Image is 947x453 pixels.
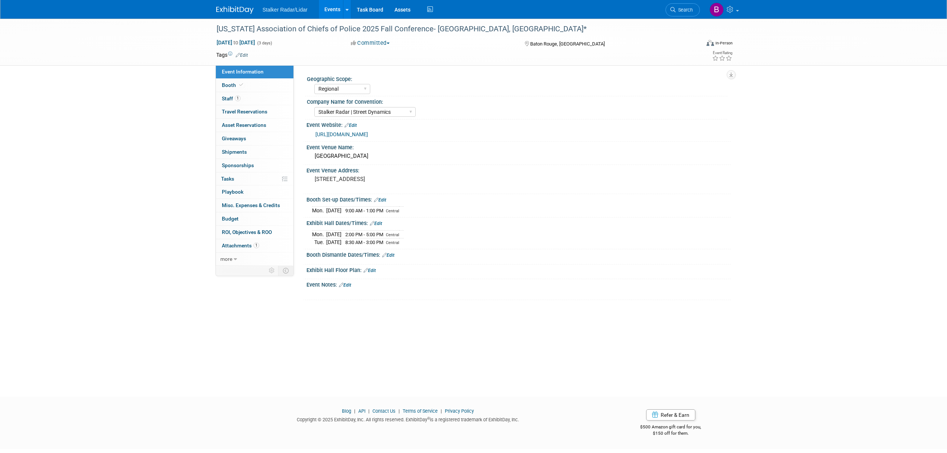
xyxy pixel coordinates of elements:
[344,123,357,128] a: Edit
[342,408,351,414] a: Blog
[382,253,394,258] a: Edit
[222,82,245,88] span: Booth
[352,408,357,414] span: |
[445,408,474,414] a: Privacy Policy
[306,279,731,289] div: Event Notes:
[345,208,383,213] span: 9:00 AM - 1:00 PM
[262,7,308,13] span: Stalker Radar/Lidar
[656,39,733,50] div: Event Format
[254,243,259,248] span: 1
[216,172,293,185] a: Tasks
[530,41,605,47] span: Baton Rouge, [GEOGRAPHIC_DATA]
[712,51,732,55] div: Event Rating
[216,253,293,266] a: more
[386,209,399,213] span: Central
[306,249,731,259] div: Booth Dismantle Dates/Times:
[216,199,293,212] a: Misc. Expenses & Credits
[222,135,246,141] span: Giveaways
[306,218,731,227] div: Exhibit Hall Dates/Times:
[348,39,393,47] button: Committed
[307,96,727,106] div: Company Name for Convention:
[345,232,383,237] span: 2:00 PM - 5:00 PM
[326,230,342,238] td: [DATE]
[216,146,293,159] a: Shipments
[707,40,714,46] img: Format-Inperson.png
[397,408,402,414] span: |
[312,207,326,215] td: Mon.
[216,159,293,172] a: Sponsorships
[216,79,293,92] a: Booth
[312,150,725,162] div: [GEOGRAPHIC_DATA]
[666,3,700,16] a: Search
[374,197,386,203] a: Edit
[216,119,293,132] a: Asset Reservations
[216,132,293,145] a: Giveaways
[279,266,294,275] td: Toggle Event Tabs
[265,266,279,275] td: Personalize Event Tab Strip
[386,232,399,237] span: Central
[216,239,293,252] a: Attachments1
[307,74,727,83] div: Geographic Scope:
[710,3,724,17] img: Brooke Journet
[345,240,383,245] span: 8:30 AM - 3:00 PM
[216,51,248,59] td: Tags
[214,22,689,36] div: [US_STATE] Association of Chiefs of Police 2025 Fall Conference- [GEOGRAPHIC_DATA], [GEOGRAPHIC_D...
[216,105,293,118] a: Travel Reservations
[364,268,376,273] a: Edit
[216,212,293,225] a: Budget
[386,240,399,245] span: Central
[257,41,272,46] span: (3 days)
[306,265,731,274] div: Exhibit Hall Floor Plan:
[611,430,731,437] div: $150 off for them.
[326,238,342,246] td: [DATE]
[216,226,293,239] a: ROI, Objectives & ROO
[222,109,267,115] span: Travel Reservations
[222,96,240,101] span: Staff
[306,194,731,204] div: Booth Set-up Dates/Times:
[222,229,272,235] span: ROI, Objectives & ROO
[216,415,600,423] div: Copyright © 2025 ExhibitDay, Inc. All rights reserved. ExhibitDay is a registered trademark of Ex...
[232,40,239,46] span: to
[715,40,733,46] div: In-Person
[222,189,243,195] span: Playbook
[611,419,731,436] div: $500 Amazon gift card for you,
[236,53,248,58] a: Edit
[216,185,293,199] a: Playbook
[427,416,430,421] sup: ®
[222,216,239,222] span: Budget
[358,408,365,414] a: API
[222,243,259,249] span: Attachments
[315,176,475,182] pre: [STREET_ADDRESS]
[239,83,243,87] i: Booth reservation complete
[220,256,232,262] span: more
[216,6,254,14] img: ExhibitDay
[216,65,293,78] a: Event Information
[312,230,326,238] td: Mon.
[216,39,255,46] span: [DATE] [DATE]
[312,238,326,246] td: Tue.
[326,207,342,215] td: [DATE]
[216,92,293,105] a: Staff1
[222,149,247,155] span: Shipments
[306,119,731,129] div: Event Website:
[315,131,368,137] a: [URL][DOMAIN_NAME]
[222,69,264,75] span: Event Information
[676,7,693,13] span: Search
[646,409,695,421] a: Refer & Earn
[221,176,234,182] span: Tasks
[403,408,438,414] a: Terms of Service
[306,165,731,174] div: Event Venue Address:
[235,96,240,101] span: 1
[366,408,371,414] span: |
[339,282,351,288] a: Edit
[370,221,382,226] a: Edit
[222,162,254,168] span: Sponsorships
[222,202,280,208] span: Misc. Expenses & Credits
[372,408,396,414] a: Contact Us
[222,122,266,128] span: Asset Reservations
[439,408,444,414] span: |
[306,142,731,151] div: Event Venue Name:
